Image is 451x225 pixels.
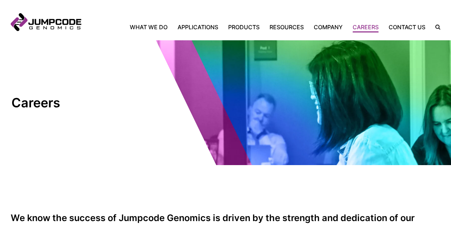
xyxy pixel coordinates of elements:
[384,23,430,31] a: Contact Us
[130,23,173,31] a: What We Do
[309,23,348,31] a: Company
[173,23,223,31] a: Applications
[265,23,309,31] a: Resources
[223,23,265,31] a: Products
[430,25,440,30] label: Search the site.
[11,95,131,111] h1: Careers
[348,23,384,31] a: Careers
[81,23,430,31] nav: Primary Navigation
